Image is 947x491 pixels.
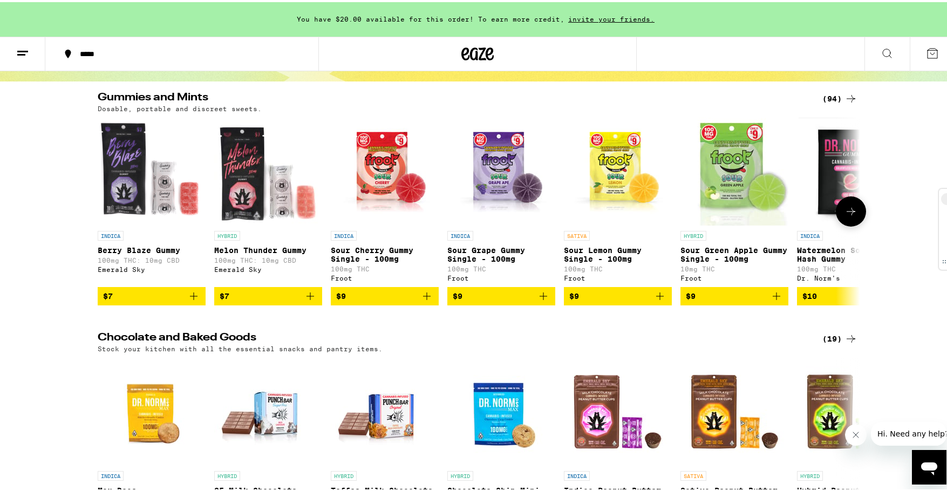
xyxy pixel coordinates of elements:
[103,290,113,298] span: $7
[336,290,346,298] span: $9
[680,469,706,479] p: SATIVA
[680,285,788,303] button: Add to bag
[564,272,672,279] div: Froot
[564,115,672,285] a: Open page for Sour Lemon Gummy Single - 100mg from Froot
[447,244,555,261] p: Sour Grape Gummy Single - 100mg
[98,103,262,110] p: Dosable, portable and discreet sweets.
[564,229,590,238] p: SATIVA
[98,285,206,303] button: Add to bag
[297,13,564,21] span: You have $20.00 available for this order! To earn more credit,
[564,13,658,21] span: invite your friends.
[331,115,439,285] a: Open page for Sour Cherry Gummy Single - 100mg from Froot
[564,356,672,463] img: Emerald Sky - Indica Peanut Butter Cups 10-Pack
[680,272,788,279] div: Froot
[797,244,905,261] p: Watermelon Solventless Hash Gummy
[564,285,672,303] button: Add to bag
[214,229,240,238] p: HYBRID
[214,469,240,479] p: HYBRID
[214,115,322,223] img: Emerald Sky - Melon Thunder Gummy
[564,469,590,479] p: INDICA
[447,115,555,223] img: Froot - Sour Grape Gummy Single - 100mg
[453,290,462,298] span: $9
[331,263,439,270] p: 100mg THC
[686,290,696,298] span: $9
[331,285,439,303] button: Add to bag
[799,115,903,223] img: Dr. Norm's - Watermelon Solventless Hash Gummy
[98,244,206,253] p: Berry Blaze Gummy
[447,272,555,279] div: Froot
[214,356,322,463] img: Punch Edibles - SF Milk Chocolate Solventless 100mg
[797,356,905,463] img: Emerald Sky - Hybrid Peanut Butter Cups 10-Pack
[845,422,867,444] iframe: Close message
[447,285,555,303] button: Add to bag
[797,272,905,279] div: Dr. Norm's
[331,115,439,223] img: Froot - Sour Cherry Gummy Single - 100mg
[802,290,817,298] span: $10
[98,229,124,238] p: INDICA
[564,115,672,223] img: Froot - Sour Lemon Gummy Single - 100mg
[331,469,357,479] p: HYBRID
[447,356,555,463] img: Dr. Norm's - Chocolate Chip Mini Cookie MAX
[331,356,439,463] img: Punch Edibles - Toffee Milk Chocolate
[680,244,788,261] p: Sour Green Apple Gummy Single - 100mg
[680,263,788,270] p: 10mg THC
[331,272,439,279] div: Froot
[214,285,322,303] button: Add to bag
[98,115,206,223] img: Emerald Sky - Berry Blaze Gummy
[680,229,706,238] p: HYBRID
[98,330,805,343] h2: Chocolate and Baked Goods
[680,115,788,223] img: Froot - Sour Green Apple Gummy Single - 100mg
[447,469,473,479] p: HYBRID
[447,263,555,270] p: 100mg THC
[214,264,322,271] div: Emerald Sky
[797,115,905,285] a: Open page for Watermelon Solventless Hash Gummy from Dr. Norm's
[822,90,857,103] a: (94)
[564,244,672,261] p: Sour Lemon Gummy Single - 100mg
[797,263,905,270] p: 100mg THC
[98,356,206,463] img: Dr. Norm's - Max Dose: Snickerdoodle Mini Cookie - Indica
[331,244,439,261] p: Sour Cherry Gummy Single - 100mg
[98,255,206,262] p: 100mg THC: 10mg CBD
[822,330,857,343] a: (19)
[871,420,946,444] iframe: Message from company
[797,229,823,238] p: INDICA
[680,356,788,463] img: Emerald Sky - Sativa Peanut Butter Cups 10-Pack
[331,229,357,238] p: INDICA
[564,263,672,270] p: 100mg THC
[797,285,905,303] button: Add to bag
[98,264,206,271] div: Emerald Sky
[220,290,229,298] span: $7
[447,115,555,285] a: Open page for Sour Grape Gummy Single - 100mg from Froot
[797,469,823,479] p: HYBRID
[569,290,579,298] span: $9
[98,469,124,479] p: INDICA
[98,343,383,350] p: Stock your kitchen with all the essential snacks and pantry items.
[214,255,322,262] p: 100mg THC: 10mg CBD
[447,229,473,238] p: INDICA
[912,448,946,482] iframe: Button to launch messaging window
[98,90,805,103] h2: Gummies and Mints
[680,115,788,285] a: Open page for Sour Green Apple Gummy Single - 100mg from Froot
[98,115,206,285] a: Open page for Berry Blaze Gummy from Emerald Sky
[214,244,322,253] p: Melon Thunder Gummy
[6,8,78,16] span: Hi. Need any help?
[214,115,322,285] a: Open page for Melon Thunder Gummy from Emerald Sky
